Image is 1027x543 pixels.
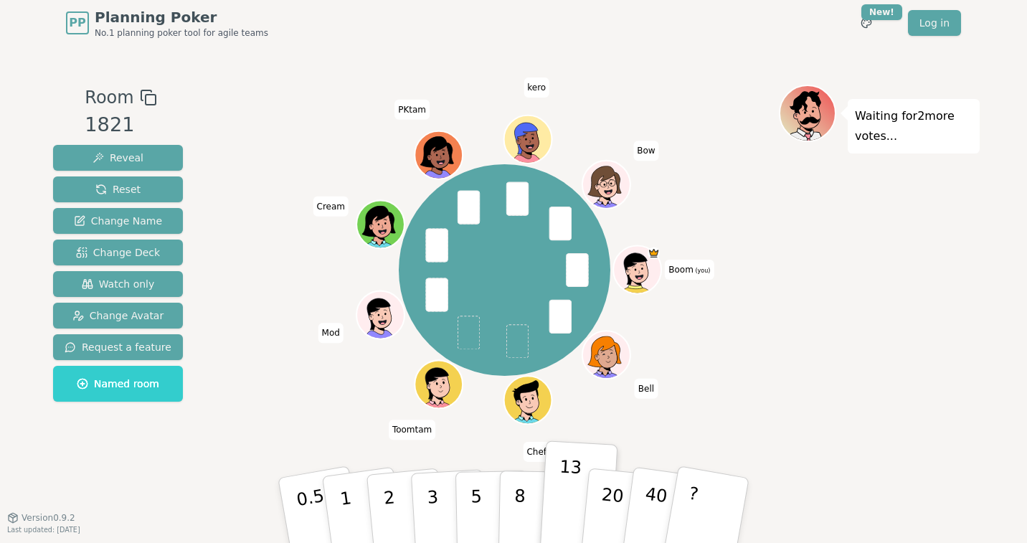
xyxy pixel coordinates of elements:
[523,442,550,462] span: Click to change your name
[93,151,143,165] span: Reveal
[65,340,171,354] span: Request a feature
[908,10,961,36] a: Log in
[76,245,160,260] span: Change Deck
[853,10,879,36] button: New!
[633,141,658,161] span: Click to change your name
[72,308,164,323] span: Change Avatar
[95,182,141,197] span: Reset
[615,247,660,293] button: Click to change your avatar
[53,240,183,265] button: Change Deck
[85,85,133,110] span: Room
[53,208,183,234] button: Change Name
[53,303,183,329] button: Change Avatar
[82,277,155,291] span: Watch only
[389,420,435,440] span: Click to change your name
[95,7,268,27] span: Planning Poker
[77,377,159,391] span: Named room
[53,271,183,297] button: Watch only
[556,456,582,535] p: 13
[635,379,658,399] span: Click to change your name
[95,27,268,39] span: No.1 planning poker tool for agile teams
[66,7,268,39] a: PPPlanning PokerNo.1 planning poker tool for agile teams
[85,110,156,140] div: 1821
[7,512,75,524] button: Version0.9.2
[313,197,348,217] span: Click to change your name
[855,106,972,146] p: Waiting for 2 more votes...
[861,4,902,20] div: New!
[318,324,344,344] span: Click to change your name
[665,260,714,280] span: Click to change your name
[53,334,183,360] button: Request a feature
[22,512,75,524] span: Version 0.9.2
[648,247,660,260] span: Boom is the host
[53,366,183,402] button: Named room
[394,100,430,120] span: Click to change your name
[53,176,183,202] button: Reset
[524,78,549,98] span: Click to change your name
[7,526,80,534] span: Last updated: [DATE]
[74,214,162,228] span: Change Name
[694,268,711,274] span: (you)
[69,14,85,32] span: PP
[53,145,183,171] button: Reveal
